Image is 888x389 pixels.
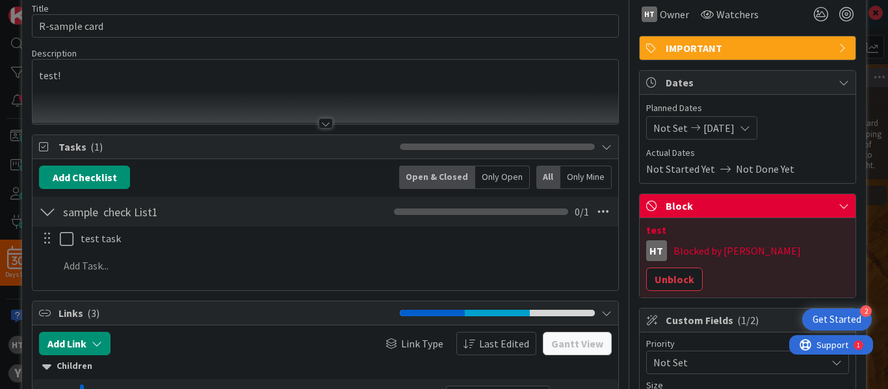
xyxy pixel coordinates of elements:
[703,120,735,136] span: [DATE]
[737,314,759,327] span: ( 1/2 )
[42,359,608,373] div: Children
[642,6,657,22] div: ht
[646,161,715,177] span: Not Started Yet
[673,245,849,257] div: Blocked by [PERSON_NAME]
[666,198,832,214] span: Block
[560,166,612,189] div: Only Mine
[646,268,703,291] button: Unblock
[39,166,130,189] button: Add Checklist
[401,336,443,351] span: Link Type
[736,161,794,177] span: Not Done Yet
[653,353,820,371] span: Not Set
[68,5,71,16] div: 1
[59,305,393,321] span: Links
[32,47,77,59] span: Description
[802,308,872,331] div: Open Get Started checklist, remaining modules: 2
[646,146,849,160] span: Actual Dates
[87,307,99,320] span: ( 3 )
[39,68,612,83] p: test!
[716,6,759,22] span: Watchers
[646,339,849,348] div: Priority
[81,231,609,246] p: test task
[536,166,560,189] div: All
[575,204,589,220] span: 0 / 1
[646,101,849,115] span: Planned Dates
[32,14,619,38] input: type card name here...
[666,75,832,90] span: Dates
[660,6,689,22] span: Owner
[90,140,103,153] span: ( 1 )
[456,332,536,355] button: Last Edited
[399,166,475,189] div: Open & Closed
[543,332,612,355] button: Gantt View
[666,312,832,328] span: Custom Fields
[646,225,849,235] div: test
[27,2,59,18] span: Support
[59,200,302,223] input: Add Checklist...
[860,305,872,317] div: 2
[646,240,667,261] div: ht
[653,120,688,136] span: Not Set
[479,336,529,351] span: Last Edited
[39,332,111,355] button: Add Link
[475,166,530,189] div: Only Open
[59,139,393,155] span: Tasks
[32,3,49,14] label: Title
[813,313,861,326] div: Get Started
[666,40,832,56] span: IMPORTANT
